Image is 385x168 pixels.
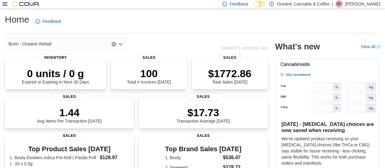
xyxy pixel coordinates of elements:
a: Feedback [33,15,64,27]
button: Clear input [111,42,116,47]
img: Cova [12,1,40,7]
span: Sales [186,93,220,100]
h3: [DATE] - [MEDICAL_DATA] choices are now saved when receiving [282,121,374,133]
p: Oceanic Cannabis & Coffee [277,0,330,8]
p: | [332,0,333,8]
div: Transaction Average [DATE] [177,106,230,123]
span: Dark Mode [253,7,254,8]
span: Inventory [39,54,72,61]
p: $17.73 [177,106,230,119]
span: Sales [138,54,160,61]
p: We've updated product receiving so your [MEDICAL_DATA] choices (like THCa or CBG) stay visible fo... [282,136,374,166]
dt: 1. Booty [165,155,220,161]
p: Updated 1 minute(s) ago [221,45,268,50]
button: Open list of options [118,42,123,47]
span: Sales [52,93,86,100]
span: Feedback [43,18,61,24]
span: Sales [186,132,220,139]
div: Avg Items Per Transaction [DATE] [37,106,102,123]
input: Dark Mode [253,1,266,7]
svg: External link [376,45,380,49]
span: KF [337,0,341,8]
span: Sales [52,132,86,139]
div: Total # Invoices [DATE] [127,67,171,84]
p: 100 [127,67,171,80]
p: 1.44 [37,106,102,119]
dt: 1. Booty Doobies Indica Pre-Roll ( Panda Puff ) - 20 x 0.5g [10,155,97,167]
span: Sales [218,54,241,61]
div: Expired or Expiring in Next 30 Days [22,67,89,84]
p: $1772.86 [208,67,251,80]
h3: Top Brand Sales [DATE] [165,145,241,153]
dd: $536.47 [223,154,241,161]
span: Feedback [229,1,248,7]
p: 0 units / 0 g [22,67,89,80]
div: Total Sales [DATE] [208,67,251,84]
dd: $128.97 [100,154,129,161]
h2: What's new [275,42,320,52]
h1: Home [5,13,29,26]
h3: Top Product Sales [DATE] [10,145,129,153]
div: Katie Farewell [335,0,343,8]
span: Burin - Oceanic Releaf [9,40,51,48]
p: [PERSON_NAME] [345,0,380,8]
a: View allExternal link [361,44,380,49]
